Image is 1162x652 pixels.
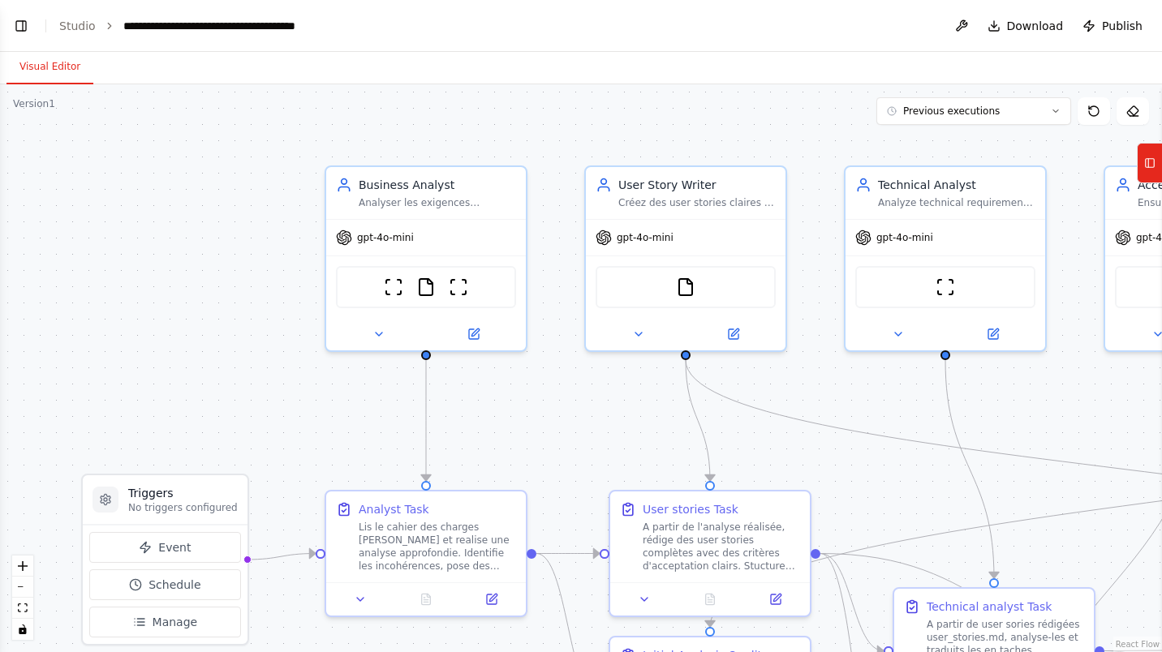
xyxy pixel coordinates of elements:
[148,577,200,593] span: Schedule
[12,555,33,640] div: React Flow controls
[89,569,241,600] button: Schedule
[618,196,776,209] div: Créez des user stories claires et détaillées et des critères d'acceptation pour le site Web {webs...
[676,277,695,297] img: FileReadTool
[428,324,519,344] button: Open in side panel
[844,165,1047,352] div: Technical AnalystAnalyze technical requirements and architecture for the {website_type} website, ...
[643,501,738,517] div: User stories Task
[1102,18,1143,34] span: Publish
[747,590,803,609] button: Open in side panel
[59,18,340,34] nav: breadcrumb
[927,598,1052,615] div: Technical analyst Task
[876,231,933,244] span: gpt-4o-mini
[10,15,32,37] button: Show left sidebar
[878,177,1035,193] div: Technical Analyst
[12,555,33,577] button: zoom in
[325,490,527,617] div: Analyst TaskLis le cahier des charges [PERSON_NAME] et realise une analyse approfondie. Identifie...
[1116,640,1160,649] a: React Flow attribution
[609,490,811,617] div: User stories TaskA partir de l'analyse réalisée, rédige des user stories complètes avec des critè...
[449,277,468,297] img: ScrapeWebsiteTool
[128,501,238,514] p: No triggers configured
[12,619,33,640] button: toggle interactivity
[618,177,776,193] div: User Story Writer
[384,277,403,297] img: ScrapeWebsiteTool
[536,546,600,562] g: Edge from d48f7465-bd96-4b52-9823-08b361b1565d to 6ad963ba-b851-4399-9e92-dead5f88acb0
[81,474,249,646] div: TriggersNo triggers configuredEventScheduleManage
[153,614,198,630] span: Manage
[1007,18,1064,34] span: Download
[876,97,1071,125] button: Previous executions
[12,598,33,619] button: fit view
[246,546,316,568] g: Edge from triggers to d48f7465-bd96-4b52-9823-08b361b1565d
[617,231,674,244] span: gpt-4o-mini
[325,165,527,352] div: Business AnalystAnalyser les exigences commerciales et les besoins du marché pour le site Web {we...
[981,11,1070,41] button: Download
[463,590,519,609] button: Open in side panel
[158,539,191,555] span: Event
[359,501,429,517] div: Analyst Task
[676,590,745,609] button: No output available
[1076,11,1149,41] button: Publish
[947,324,1039,344] button: Open in side panel
[357,231,414,244] span: gpt-4o-mini
[359,196,516,209] div: Analyser les exigences commerciales et les besoins du marché pour le site Web {website_type}, en ...
[392,590,461,609] button: No output available
[6,50,93,84] button: Visual Editor
[678,360,718,481] g: Edge from f7f73bc7-7122-4243-aecb-86a782b22310 to 6ad963ba-b851-4399-9e92-dead5f88acb0
[687,324,779,344] button: Open in side panel
[416,277,436,297] img: FileReadTool
[878,196,1035,209] div: Analyze technical requirements and architecture for the {website_type} website, recommending opti...
[13,97,55,110] div: Version 1
[359,521,516,573] div: Lis le cahier des charges [PERSON_NAME] et realise une analyse approfondie. Identifie les incohér...
[128,485,238,501] h3: Triggers
[903,105,1000,118] span: Previous executions
[89,532,241,563] button: Event
[643,521,800,573] div: A partir de l'analyse réalisée, rédige des user stories complètes avec des critères d'acceptation...
[59,19,96,32] a: Studio
[418,360,434,481] g: Edge from 3e11aeaa-01aa-4459-ac22-eb85c58901fe to d48f7465-bd96-4b52-9823-08b361b1565d
[12,577,33,598] button: zoom out
[359,177,516,193] div: Business Analyst
[584,165,787,352] div: User Story WriterCréez des user stories claires et détaillées et des critères d'acceptation pour ...
[89,607,241,637] button: Manage
[936,277,955,297] img: ScrapeWebsiteTool
[937,360,1002,578] g: Edge from 84a51d75-2013-4d89-b847-831cd42f8e35 to 43866aec-aa0c-46c5-b536-564cd13eaf72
